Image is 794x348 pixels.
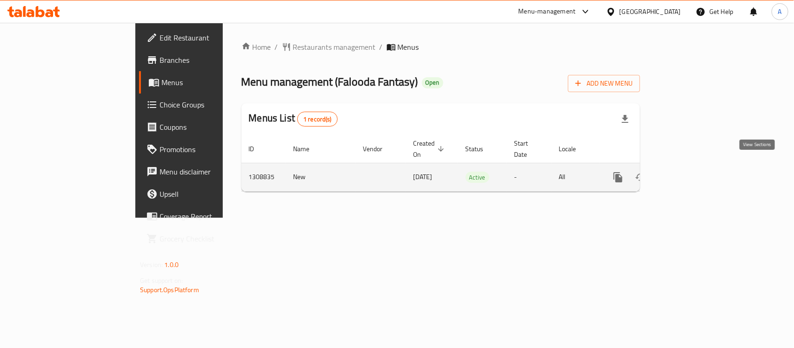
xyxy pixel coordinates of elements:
span: ID [249,143,267,154]
a: Menu disclaimer [139,161,268,183]
a: Choice Groups [139,94,268,116]
div: Export file [614,108,636,130]
span: Promotions [160,144,260,155]
span: Choice Groups [160,99,260,110]
div: [GEOGRAPHIC_DATA] [620,7,681,17]
td: All [552,163,600,191]
span: Restaurants management [293,41,376,53]
a: Menus [139,71,268,94]
span: Menu disclaimer [160,166,260,177]
span: Version: [140,259,163,271]
span: Get support on: [140,274,183,287]
span: Menus [398,41,419,53]
span: Status [466,143,496,154]
span: Menu management ( Falooda Fantasy ) [241,71,418,92]
span: Active [466,172,489,183]
span: Start Date [514,138,540,160]
span: [DATE] [414,171,433,183]
span: 1 record(s) [298,115,337,124]
a: Promotions [139,138,268,161]
span: 1.0.0 [164,259,179,271]
span: Created On [414,138,447,160]
table: enhanced table [241,135,704,192]
span: Coverage Report [160,211,260,222]
div: Total records count [297,112,338,127]
a: Coupons [139,116,268,138]
h2: Menus List [249,111,338,127]
span: Menus [161,77,260,88]
button: Add New Menu [568,75,640,92]
a: Grocery Checklist [139,228,268,250]
span: Grocery Checklist [160,233,260,244]
a: Branches [139,49,268,71]
a: Upsell [139,183,268,205]
span: Locale [559,143,588,154]
a: Coverage Report [139,205,268,228]
span: Branches [160,54,260,66]
td: New [286,163,356,191]
span: Coupons [160,121,260,133]
td: - [507,163,552,191]
nav: breadcrumb [241,41,640,53]
span: Add New Menu [575,78,633,89]
span: Upsell [160,188,260,200]
div: Open [422,77,443,88]
span: Name [294,143,322,154]
span: A [778,7,782,17]
li: / [275,41,278,53]
li: / [380,41,383,53]
span: Open [422,79,443,87]
button: more [607,166,629,188]
span: Vendor [363,143,395,154]
a: Edit Restaurant [139,27,268,49]
span: Edit Restaurant [160,32,260,43]
a: Restaurants management [282,41,376,53]
th: Actions [600,135,704,163]
div: Menu-management [519,6,576,17]
a: Support.OpsPlatform [140,284,199,296]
